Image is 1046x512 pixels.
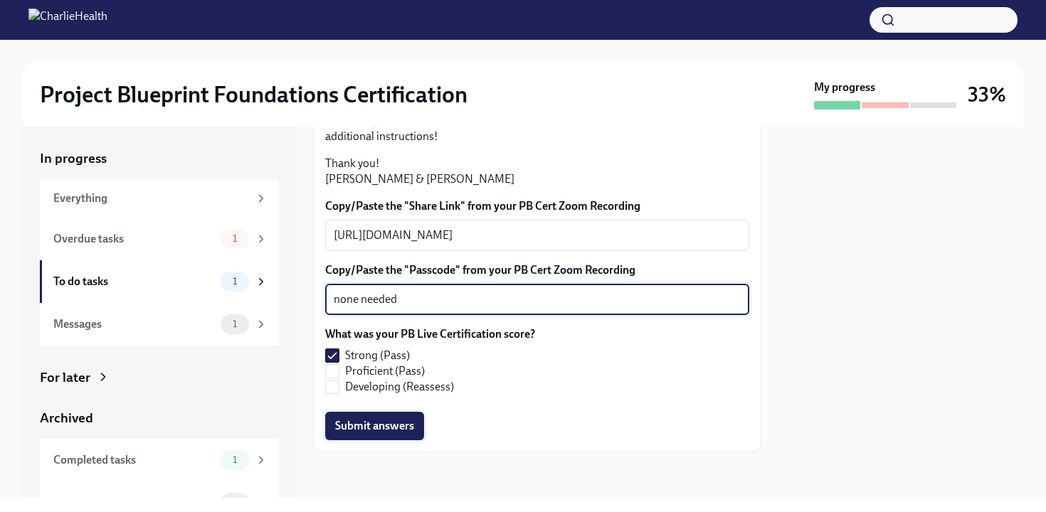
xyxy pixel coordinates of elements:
div: Overdue tasks [53,231,215,247]
a: Archived [40,409,279,427]
span: 1 [224,233,245,244]
span: 1 [224,454,245,465]
span: Proficient (Pass) [345,363,425,379]
span: Strong (Pass) [345,348,410,363]
img: CharlieHealth [28,9,107,31]
div: Everything [53,191,249,206]
label: What was your PB Live Certification score? [325,326,535,342]
h2: Project Blueprint Foundations Certification [40,80,467,109]
h3: 33% [968,82,1006,107]
span: Developing (Reassess) [345,379,454,395]
textarea: [URL][DOMAIN_NAME] [334,227,741,244]
label: Copy/Paste the "Passcode" from your PB Cert Zoom Recording [325,262,749,278]
div: Messages [53,495,215,511]
div: To do tasks [53,274,215,289]
strong: My progress [814,80,875,95]
span: 1 [224,319,245,329]
a: Messages1 [40,303,279,346]
a: To do tasks1 [40,260,279,303]
textarea: none needed [334,291,741,308]
a: For later [40,368,279,387]
a: In progress [40,149,279,168]
label: Copy/Paste the "Share Link" from your PB Cert Zoom Recording [325,198,749,214]
a: Completed tasks1 [40,439,279,481]
a: Everything [40,179,279,218]
span: 1 [224,276,245,287]
a: Overdue tasks1 [40,218,279,260]
button: Submit answers [325,412,424,440]
p: Thank you! [PERSON_NAME] & [PERSON_NAME] [325,156,749,187]
span: 0 [223,497,247,508]
span: Submit answers [335,419,414,433]
div: For later [40,368,90,387]
div: Completed tasks [53,452,215,468]
div: Messages [53,316,215,332]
